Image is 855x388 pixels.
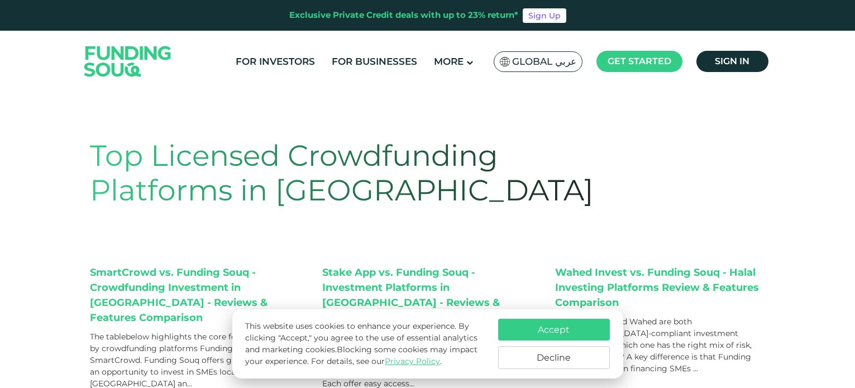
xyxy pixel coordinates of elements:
a: Privacy Policy [385,356,440,366]
span: More [434,56,464,67]
div: Stake App vs. Funding Souq - Investment Platforms in [GEOGRAPHIC_DATA] - Reviews & Features Compa... [322,265,533,325]
div: SmartCrowd vs. Funding Souq - Crowdfunding Investment in [GEOGRAPHIC_DATA] - Reviews & Features C... [90,265,300,325]
h1: Top Licensed Crowdfunding Platforms in [GEOGRAPHIC_DATA] [90,138,630,208]
span: Global عربي [512,55,576,68]
a: For Businesses [329,52,420,71]
img: SA Flag [500,57,510,66]
span: Blocking some cookies may impact your experience. [245,344,477,366]
p: This website uses cookies to enhance your experience. By clicking "Accept," you agree to the use ... [245,320,486,367]
span: Sign in [715,56,749,66]
div: Funding Souq and Wahed are both [DEMOGRAPHIC_DATA]-compliant investment platforms. But which one ... [555,316,766,375]
div: Wahed Invest vs. Funding Souq - Halal Investing Platforms Review & Features Comparison [555,265,766,310]
a: For Investors [233,52,318,71]
img: Logo [73,33,183,89]
a: Sign Up [523,8,566,23]
a: Sign in [696,51,768,72]
span: For details, see our . [311,356,442,366]
button: Accept [498,319,610,341]
span: Get started [608,56,671,66]
button: Decline [498,346,610,369]
div: Exclusive Private Credit deals with up to 23% return* [289,9,518,22]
